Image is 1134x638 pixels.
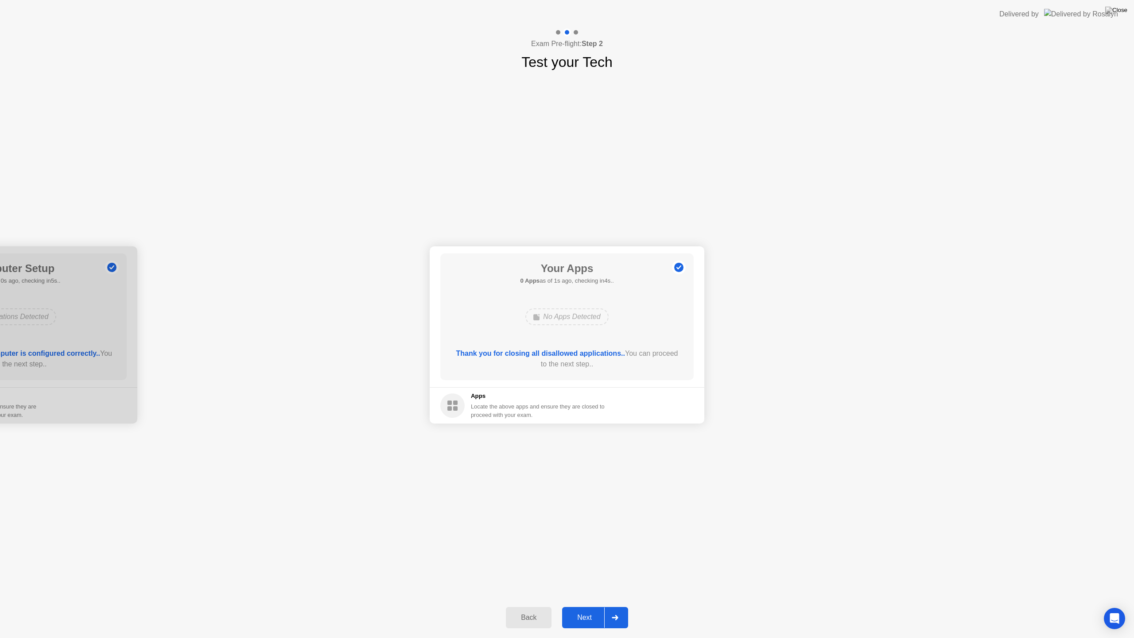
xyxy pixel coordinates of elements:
[520,276,614,285] h5: as of 1s ago, checking in4s..
[506,607,551,628] button: Back
[562,607,628,628] button: Next
[999,9,1039,19] div: Delivered by
[565,614,604,622] div: Next
[471,402,605,419] div: Locate the above apps and ensure they are closed to proceed with your exam.
[531,39,603,49] h4: Exam Pre-flight:
[456,350,625,357] b: Thank you for closing all disallowed applications..
[582,40,603,47] b: Step 2
[521,51,613,73] h1: Test your Tech
[520,277,540,284] b: 0 Apps
[520,261,614,276] h1: Your Apps
[1104,608,1125,629] div: Open Intercom Messenger
[1105,7,1127,14] img: Close
[471,392,605,401] h5: Apps
[525,308,608,325] div: No Apps Detected
[453,348,681,370] div: You can proceed to the next step..
[509,614,549,622] div: Back
[1044,9,1118,19] img: Delivered by Rosalyn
